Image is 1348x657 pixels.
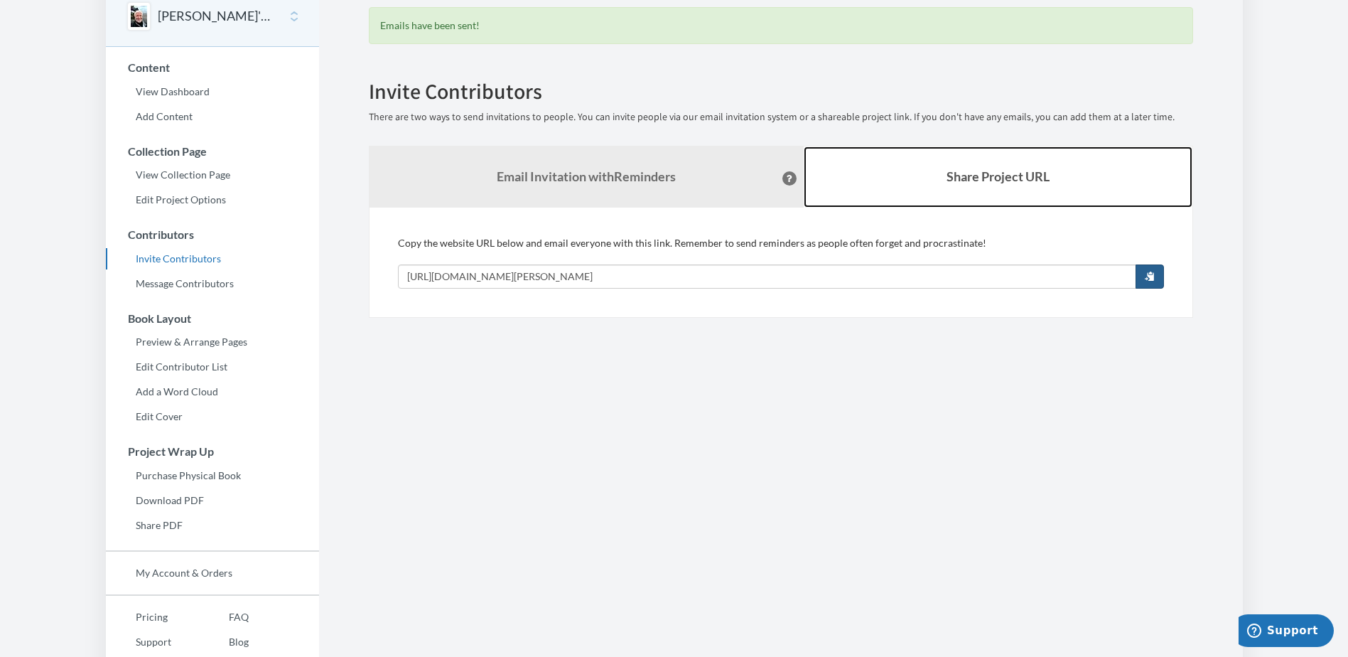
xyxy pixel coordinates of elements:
[1239,614,1334,650] iframe: Opens a widget where you can chat to one of our agents
[158,7,273,26] button: [PERSON_NAME]'s Retirement Scrapbook
[106,189,319,210] a: Edit Project Options
[369,80,1193,103] h2: Invite Contributors
[107,145,319,158] h3: Collection Page
[497,169,676,184] strong: Email Invitation with Reminders
[106,164,319,186] a: View Collection Page
[106,81,319,102] a: View Dashboard
[106,381,319,402] a: Add a Word Cloud
[106,331,319,353] a: Preview & Arrange Pages
[107,312,319,325] h3: Book Layout
[106,273,319,294] a: Message Contributors
[106,406,319,427] a: Edit Cover
[199,607,249,628] a: FAQ
[106,356,319,378] a: Edit Contributor List
[107,228,319,241] h3: Contributors
[106,465,319,486] a: Purchase Physical Book
[106,607,199,628] a: Pricing
[106,490,319,511] a: Download PDF
[106,106,319,127] a: Add Content
[107,445,319,458] h3: Project Wrap Up
[106,631,199,653] a: Support
[369,110,1193,124] p: There are two ways to send invitations to people. You can invite people via our email invitation ...
[947,169,1050,184] b: Share Project URL
[107,61,319,74] h3: Content
[398,236,1164,289] div: Copy the website URL below and email everyone with this link. Remember to send reminders as peopl...
[199,631,249,653] a: Blog
[369,7,1193,44] div: Emails have been sent!
[106,562,319,584] a: My Account & Orders
[106,248,319,269] a: Invite Contributors
[106,515,319,536] a: Share PDF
